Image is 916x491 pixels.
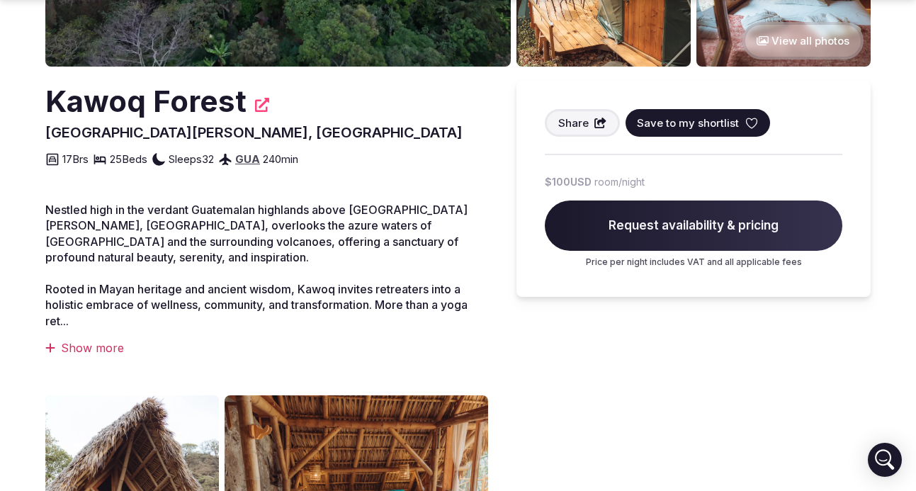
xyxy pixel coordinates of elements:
button: Save to my shortlist [626,109,770,137]
div: Show more [45,340,488,356]
span: [GEOGRAPHIC_DATA][PERSON_NAME], [GEOGRAPHIC_DATA] [45,124,463,141]
span: $100 USD [545,175,592,189]
h2: Kawoq Forest [45,81,247,123]
div: Open Intercom Messenger [868,443,902,477]
span: room/night [594,175,645,189]
span: Save to my shortlist [637,115,739,130]
span: Sleeps 32 [169,152,214,167]
span: Request availability & pricing [545,201,842,252]
span: 240 min [263,152,298,167]
button: View all photos [742,22,864,60]
p: Price per night includes VAT and all applicable fees [545,256,842,269]
span: Nestled high in the verdant Guatemalan highlands above [GEOGRAPHIC_DATA][PERSON_NAME], [GEOGRAPHI... [45,203,468,264]
span: Share [558,115,589,130]
a: GUA [235,152,260,166]
span: Rooted in Mayan heritage and ancient wisdom, Kawoq invites retreaters into a holistic embrace of ... [45,282,468,328]
span: 17 Brs [62,152,89,167]
button: Share [545,109,620,137]
span: 25 Beds [110,152,147,167]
